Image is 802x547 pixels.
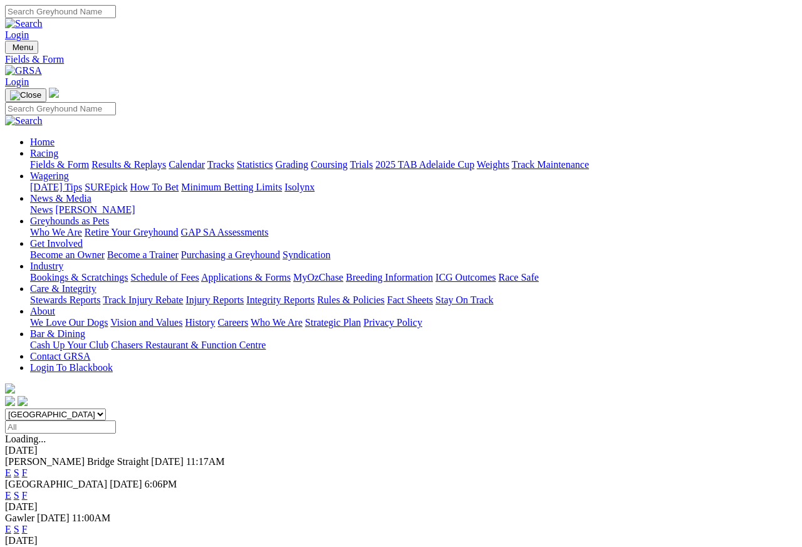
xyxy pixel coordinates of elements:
[30,159,89,170] a: Fields & Form
[30,204,797,216] div: News & Media
[22,467,28,478] a: F
[512,159,589,170] a: Track Maintenance
[185,294,244,305] a: Injury Reports
[30,328,85,339] a: Bar & Dining
[18,396,28,406] img: twitter.svg
[107,249,179,260] a: Become a Trainer
[22,524,28,534] a: F
[5,5,116,18] input: Search
[181,182,282,192] a: Minimum Betting Limits
[477,159,509,170] a: Weights
[30,159,797,170] div: Racing
[30,351,90,362] a: Contact GRSA
[5,467,11,478] a: E
[30,272,797,283] div: Industry
[5,456,148,467] span: [PERSON_NAME] Bridge Straight
[251,317,303,328] a: Who We Are
[5,420,116,434] input: Select date
[30,340,797,351] div: Bar & Dining
[5,445,797,456] div: [DATE]
[169,159,205,170] a: Calendar
[5,41,38,54] button: Toggle navigation
[435,294,493,305] a: Stay On Track
[30,204,53,215] a: News
[387,294,433,305] a: Fact Sheets
[311,159,348,170] a: Coursing
[283,249,330,260] a: Syndication
[130,272,199,283] a: Schedule of Fees
[276,159,308,170] a: Grading
[30,182,82,192] a: [DATE] Tips
[30,261,63,271] a: Industry
[14,490,19,501] a: S
[30,148,58,159] a: Racing
[49,88,59,98] img: logo-grsa-white.png
[5,76,29,87] a: Login
[30,170,69,181] a: Wagering
[30,294,797,306] div: Care & Integrity
[5,102,116,115] input: Search
[111,340,266,350] a: Chasers Restaurant & Function Centre
[5,383,15,393] img: logo-grsa-white.png
[30,317,108,328] a: We Love Our Dogs
[30,249,105,260] a: Become an Owner
[5,434,46,444] span: Loading...
[151,456,184,467] span: [DATE]
[145,479,177,489] span: 6:06PM
[30,249,797,261] div: Get Involved
[5,396,15,406] img: facebook.svg
[217,317,248,328] a: Careers
[10,90,41,100] img: Close
[14,524,19,534] a: S
[130,182,179,192] a: How To Bet
[498,272,538,283] a: Race Safe
[91,159,166,170] a: Results & Replays
[346,272,433,283] a: Breeding Information
[5,65,42,76] img: GRSA
[30,306,55,316] a: About
[305,317,361,328] a: Strategic Plan
[103,294,183,305] a: Track Injury Rebate
[293,272,343,283] a: MyOzChase
[5,18,43,29] img: Search
[5,479,107,489] span: [GEOGRAPHIC_DATA]
[5,524,11,534] a: E
[30,272,128,283] a: Bookings & Scratchings
[55,204,135,215] a: [PERSON_NAME]
[85,227,179,237] a: Retire Your Greyhound
[30,182,797,193] div: Wagering
[207,159,234,170] a: Tracks
[37,513,70,523] span: [DATE]
[85,182,127,192] a: SUREpick
[30,340,108,350] a: Cash Up Your Club
[181,249,280,260] a: Purchasing a Greyhound
[185,317,215,328] a: History
[317,294,385,305] a: Rules & Policies
[5,29,29,40] a: Login
[30,193,91,204] a: News & Media
[30,362,113,373] a: Login To Blackbook
[110,479,142,489] span: [DATE]
[181,227,269,237] a: GAP SA Assessments
[246,294,315,305] a: Integrity Reports
[237,159,273,170] a: Statistics
[110,317,182,328] a: Vision and Values
[186,456,225,467] span: 11:17AM
[30,317,797,328] div: About
[5,54,797,65] div: Fields & Form
[5,88,46,102] button: Toggle navigation
[435,272,496,283] a: ICG Outcomes
[5,501,797,513] div: [DATE]
[30,227,82,237] a: Who We Are
[350,159,373,170] a: Trials
[5,535,797,546] div: [DATE]
[30,137,55,147] a: Home
[201,272,291,283] a: Applications & Forms
[30,238,83,249] a: Get Involved
[5,513,34,523] span: Gawler
[363,317,422,328] a: Privacy Policy
[72,513,111,523] span: 11:00AM
[375,159,474,170] a: 2025 TAB Adelaide Cup
[5,490,11,501] a: E
[5,115,43,127] img: Search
